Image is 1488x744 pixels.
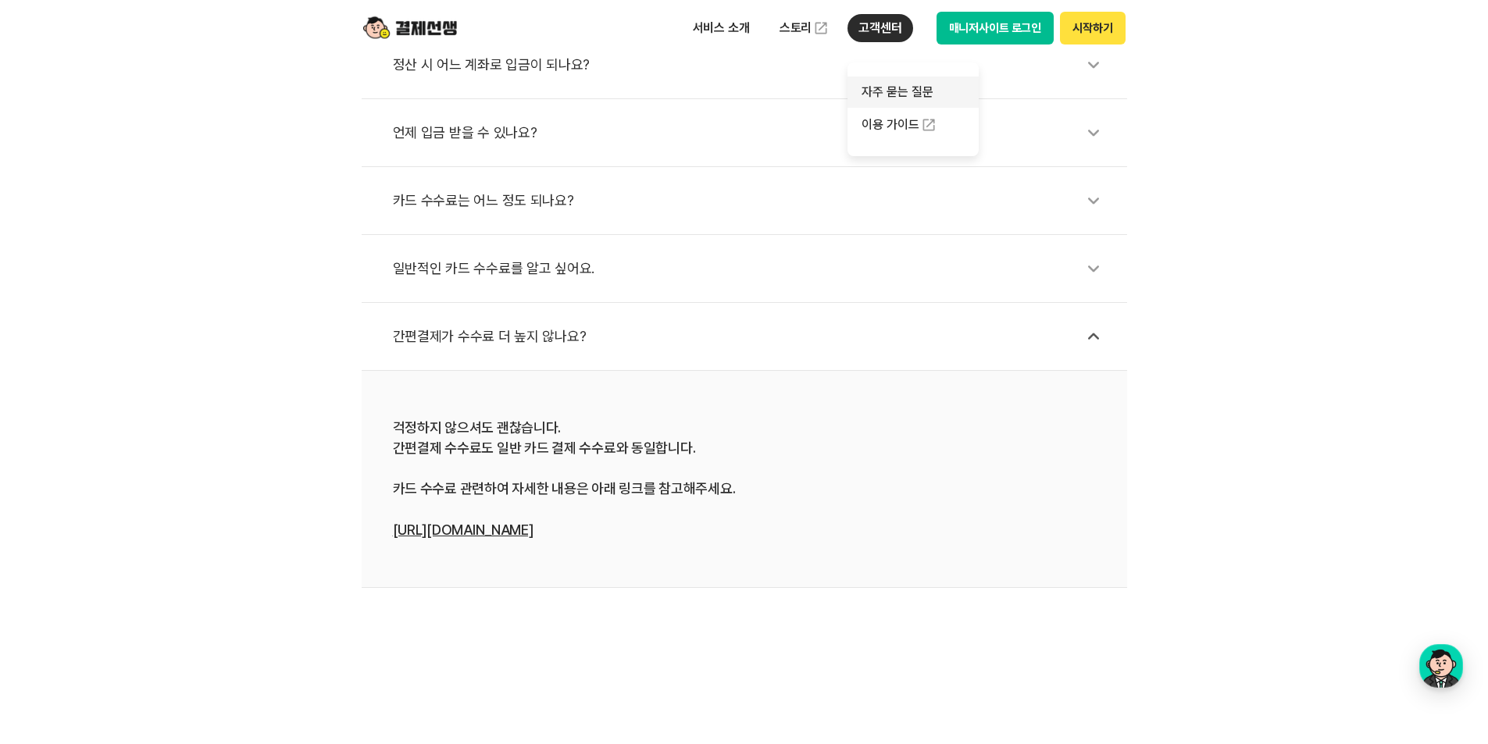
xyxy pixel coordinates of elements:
span: 홈 [49,518,59,531]
a: 홈 [5,495,103,534]
a: 대화 [103,495,202,534]
div: 언제 입금 받을 수 있나요? [393,115,1112,151]
a: 자주 묻는 질문 [847,77,979,108]
button: 매니저사이트 로그인 [937,12,1054,44]
p: 서비스 소개 [682,14,761,42]
p: 고객센터 [847,14,912,42]
a: 이용 가이드 [847,108,979,142]
button: 시작하기 [1060,12,1125,44]
img: 외부 도메인 오픈 [921,117,937,133]
img: 외부 도메인 오픈 [813,20,829,36]
a: [URL][DOMAIN_NAME] [393,522,533,538]
div: 간편결제가 수수료 더 높지 않나요? [393,319,1112,354]
span: 대화 [143,519,162,532]
div: 정산 시 어느 계좌로 입금이 되나요? [393,47,1112,83]
a: 설정 [202,495,300,534]
div: 걱정하지 않으셔도 괜찮습니다. 간편결제 수수료도 일반 카드 결제 수수료와 동일합니다. 카드 수수료 관련하여 자세한 내용은 아래 링크를 참고해주세요. [393,418,1096,540]
div: 일반적인 카드 수수료를 알고 싶어요. [393,251,1112,287]
div: 카드 수수료는 어느 정도 되나요? [393,183,1112,219]
a: 스토리 [769,12,840,44]
img: logo [363,13,457,43]
span: 설정 [241,518,260,531]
